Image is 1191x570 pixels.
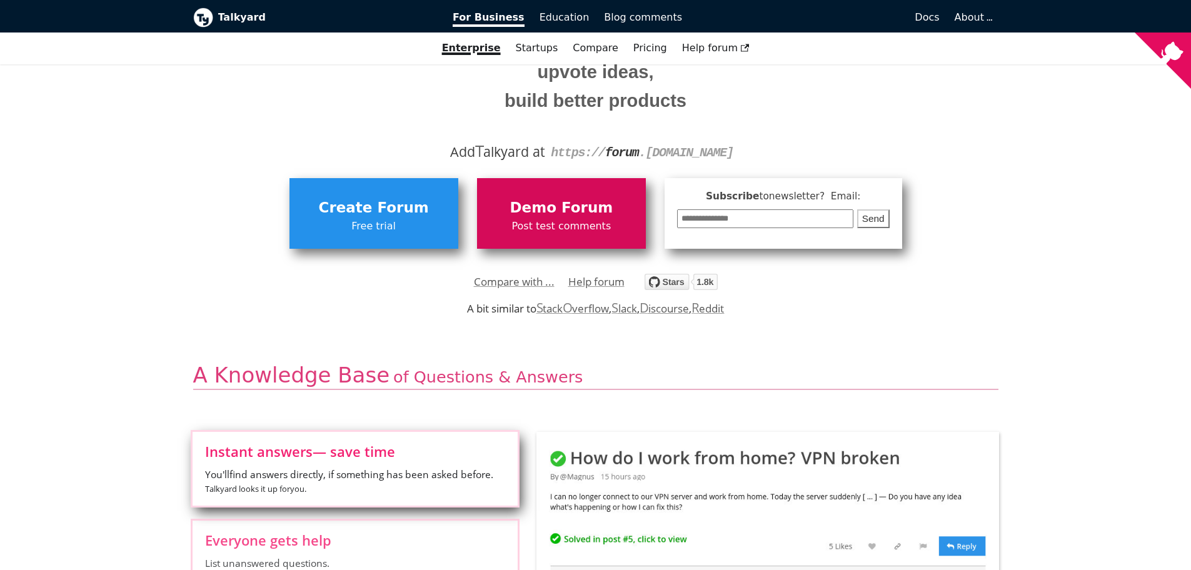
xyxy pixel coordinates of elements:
span: Docs [915,11,939,23]
h2: A Knowledge Base [193,362,998,390]
small: build better products [203,86,989,116]
small: upvote ideas, [203,57,989,87]
a: Pricing [626,37,675,59]
a: Star debiki/talkyard on GitHub [645,276,718,294]
span: R [691,299,700,316]
span: Create Forum [296,196,452,220]
span: S [536,299,543,316]
img: Talkyard logo [193,7,213,27]
span: S [611,299,618,316]
span: Instant answers — save time [205,444,505,458]
span: You'll find answers directly, if something has been asked before. [205,467,505,496]
span: of Questions & Answers [393,367,583,386]
a: Help forum [675,37,757,59]
a: Demo ForumPost test comments [477,178,646,248]
a: Docs [690,7,947,28]
span: Everyone gets help [205,533,505,547]
a: Create ForumFree trial [289,178,458,248]
span: List unanswered questions. [205,556,505,570]
button: Send [857,209,890,229]
code: https:// . [DOMAIN_NAME] [551,146,733,160]
span: to newsletter ? Email: [759,191,860,202]
a: Help forum [568,272,625,291]
span: T [475,139,484,162]
b: Talkyard [218,9,436,26]
div: Add alkyard at [203,141,989,162]
a: Compare with ... [474,272,555,291]
small: Talkyard looks it up for you . [205,483,306,494]
a: Compare [573,42,618,54]
a: Slack [611,301,636,316]
span: Post test comments [483,218,640,234]
span: Help forum [682,42,750,54]
span: Demo Forum [483,196,640,220]
span: For Business [453,11,525,27]
a: Startups [508,37,566,59]
img: talkyard.svg [645,274,718,290]
a: Talkyard logoTalkyard [193,7,436,27]
strong: forum [605,146,639,160]
a: For Business [445,7,532,28]
a: StackOverflow [536,301,610,316]
a: Education [532,7,597,28]
a: Enterprise [435,37,508,59]
span: Education [540,11,590,23]
a: Reddit [691,301,724,316]
span: O [563,299,573,316]
span: Blog comments [604,11,682,23]
a: Blog comments [596,7,690,28]
span: Free trial [296,218,452,234]
a: Discourse [640,301,689,316]
a: About [955,11,991,23]
span: D [640,299,649,316]
span: Subscribe [677,189,890,204]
